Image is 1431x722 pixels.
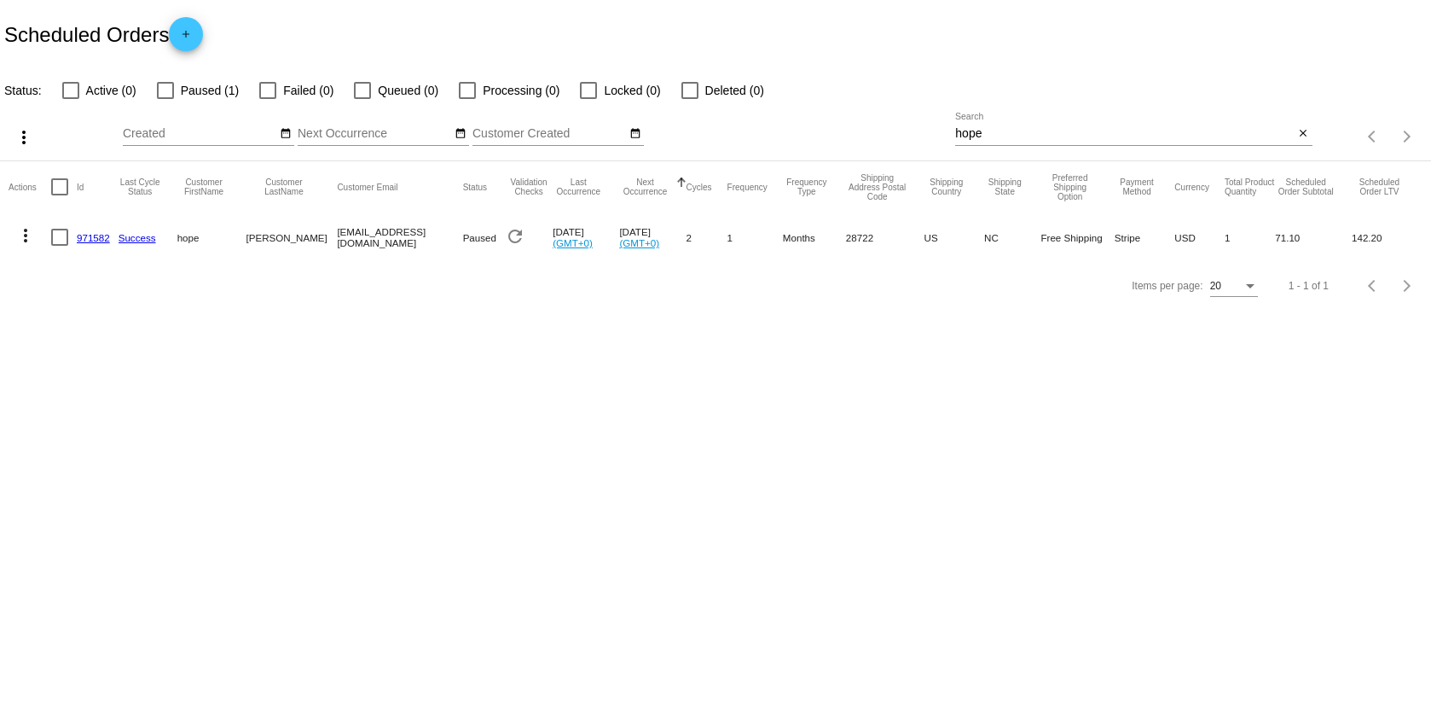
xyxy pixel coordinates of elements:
mat-header-cell: Total Product Quantity [1225,161,1275,213]
button: Change sorting for CurrencyIso [1174,182,1209,192]
input: Created [123,127,276,141]
span: Queued (0) [378,80,438,101]
button: Change sorting for PreferredShippingOption [1040,173,1098,201]
mat-cell: US [924,213,985,262]
button: Change sorting for CustomerLastName [246,178,322,196]
mat-cell: hope [177,213,246,262]
mat-icon: more_vert [15,225,36,246]
mat-cell: 1 [1225,213,1275,262]
mat-cell: [PERSON_NAME] [246,213,337,262]
span: Active (0) [86,80,136,101]
a: 971582 [77,232,110,243]
button: Change sorting for ShippingState [984,178,1025,196]
mat-icon: date_range [455,127,466,141]
a: (GMT+0) [553,237,593,248]
button: Next page [1390,119,1424,154]
span: Processing (0) [483,80,559,101]
button: Change sorting for ShippingPostcode [846,173,909,201]
button: Change sorting for LastOccurrenceUtc [553,178,604,196]
button: Change sorting for NextOccurrenceUtc [619,178,670,196]
input: Search [955,127,1294,141]
mat-cell: 142.20 [1352,213,1422,262]
button: Next page [1390,269,1424,303]
mat-cell: 71.10 [1275,213,1352,262]
button: Change sorting for Cycles [687,182,712,192]
mat-header-cell: Validation Checks [505,161,553,213]
mat-icon: date_range [629,127,641,141]
span: Locked (0) [604,80,660,101]
mat-icon: more_vert [14,127,34,148]
mat-icon: date_range [280,127,292,141]
h2: Scheduled Orders [4,17,203,51]
mat-icon: refresh [505,226,525,247]
input: Next Occurrence [298,127,451,141]
span: Paused (1) [181,80,239,101]
button: Previous page [1356,269,1390,303]
a: Success [119,232,156,243]
mat-header-cell: Actions [9,161,51,213]
button: Change sorting for LifetimeValue [1352,178,1407,196]
mat-cell: 1 [727,213,783,262]
button: Change sorting for Status [463,182,487,192]
span: Status: [4,84,42,97]
div: Items per page: [1132,280,1202,292]
mat-cell: 28722 [846,213,924,262]
mat-cell: NC [984,213,1040,262]
span: 20 [1210,280,1221,292]
button: Change sorting for CustomerEmail [337,182,397,192]
mat-select: Items per page: [1210,281,1258,293]
mat-cell: Stripe [1115,213,1175,262]
mat-cell: Months [783,213,846,262]
button: Change sorting for LastProcessingCycleId [119,178,162,196]
button: Change sorting for Subtotal [1275,178,1336,196]
button: Change sorting for PaymentMethod.Type [1115,178,1160,196]
mat-cell: Free Shipping [1040,213,1114,262]
button: Change sorting for Frequency [727,182,768,192]
span: Deleted (0) [705,80,764,101]
input: Customer Created [472,127,626,141]
button: Previous page [1356,119,1390,154]
a: (GMT+0) [619,237,659,248]
mat-icon: add [176,28,196,49]
div: 1 - 1 of 1 [1289,280,1329,292]
mat-icon: close [1297,127,1309,141]
button: Change sorting for ShippingCountry [924,178,970,196]
button: Change sorting for CustomerFirstName [177,178,231,196]
span: Paused [463,232,496,243]
span: Failed (0) [283,80,333,101]
mat-cell: 2 [687,213,727,262]
button: Change sorting for Id [77,182,84,192]
mat-cell: [DATE] [553,213,619,262]
mat-cell: [EMAIL_ADDRESS][DOMAIN_NAME] [337,213,462,262]
mat-cell: USD [1174,213,1225,262]
button: Clear [1295,125,1312,143]
mat-cell: [DATE] [619,213,686,262]
button: Change sorting for FrequencyType [783,178,831,196]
